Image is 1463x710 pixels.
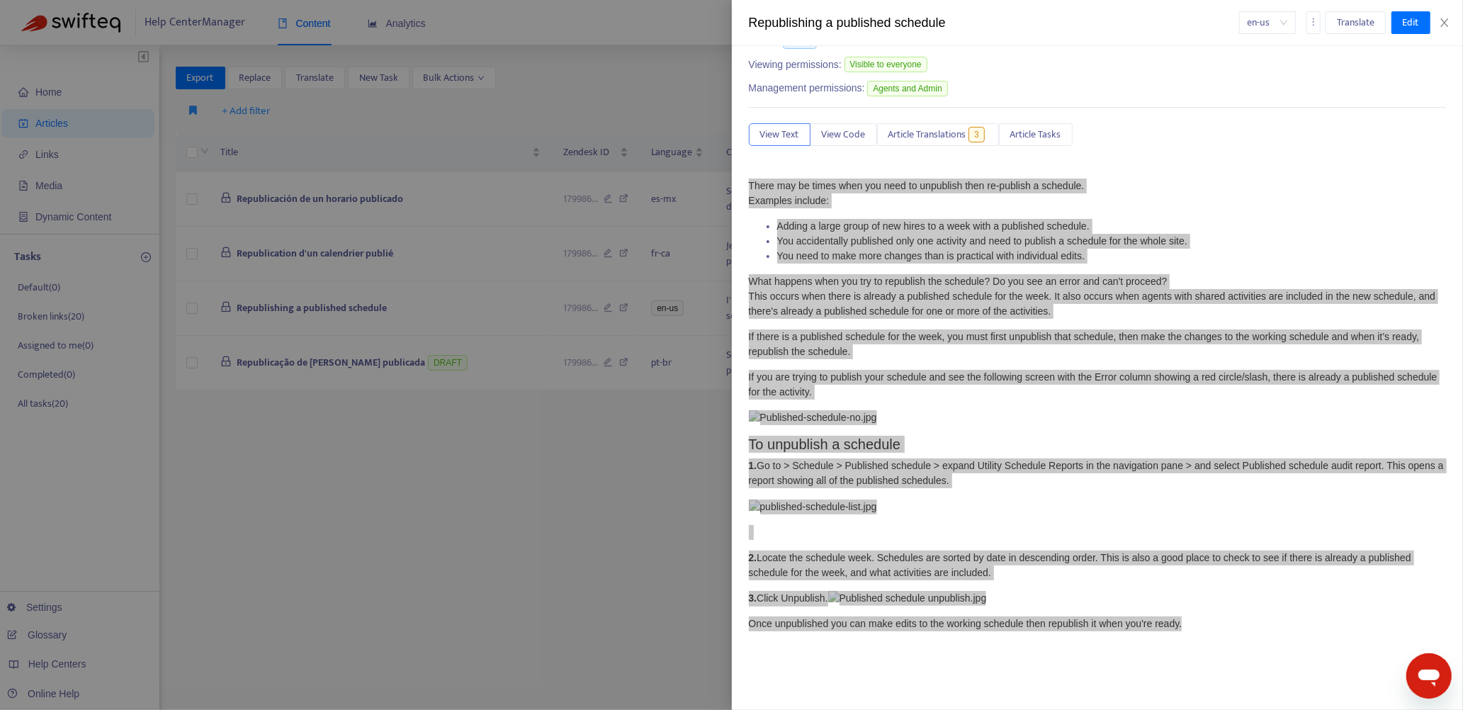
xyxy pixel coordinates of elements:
[1326,11,1386,34] button: Translate
[1406,653,1452,699] iframe: Button to launch messaging window
[749,180,1085,206] span: There may be times when you need to unpublish then re-publish a schedule. Examples include:
[749,436,1447,453] h2: To unpublish a schedule
[760,127,799,142] span: View Text
[749,592,757,604] strong: 3.
[777,249,1447,264] li: You need to make more changes than is practical with individual edits.
[777,219,1447,234] li: Adding a large group of new hires to a week with a published schedule.
[1391,11,1430,34] button: Edit
[749,552,1411,578] span: Locate the schedule week. Schedules are sorted by date in descending order. This is also a good p...
[749,410,877,425] img: Published-schedule-no.jpg
[1435,16,1454,30] button: Close
[749,276,1436,317] span: What happens when you try to republish the schedule? Do you see an error and can't proceed? This ...
[749,460,1444,486] span: Go to > Schedule > Published schedule > expand Utility Schedule Reports in the navigation pane > ...
[1403,15,1419,30] span: Edit
[749,618,1182,629] span: Once unpublished you can make edits to the working schedule then republish it when you're ready.
[968,127,985,142] span: 3
[749,57,842,72] span: Viewing permissions:
[749,331,1420,357] span: If there is a published schedule for the week, you must first unpublish that schedule, then make ...
[888,127,966,142] span: Article Translations
[749,81,865,96] span: Management permissions:
[777,234,1447,249] li: You accidentally published only one activity and need to publish a schedule for the whole site.
[1439,17,1450,28] span: close
[828,591,987,606] img: Published schedule unpublish.jpg
[822,127,866,142] span: View Code
[749,592,987,604] span: Click Unpublish.
[1010,127,1061,142] span: Article Tasks
[845,57,927,72] span: Visible to everyone
[1248,12,1287,33] span: en-us
[1306,11,1321,34] button: more
[749,123,810,146] button: View Text
[1309,17,1318,27] span: more
[749,371,1437,398] span: If you are trying to publish your schedule and see the following screen with the Error column sho...
[749,552,757,563] span: 2.
[749,500,877,514] img: published-schedule-list.jpg
[999,123,1073,146] button: Article Tasks
[749,13,1239,33] div: Republishing a published schedule
[810,123,877,146] button: View Code
[867,81,947,96] span: Agents and Admin
[749,460,757,471] strong: 1.
[1337,15,1374,30] span: Translate
[877,123,999,146] button: Article Translations3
